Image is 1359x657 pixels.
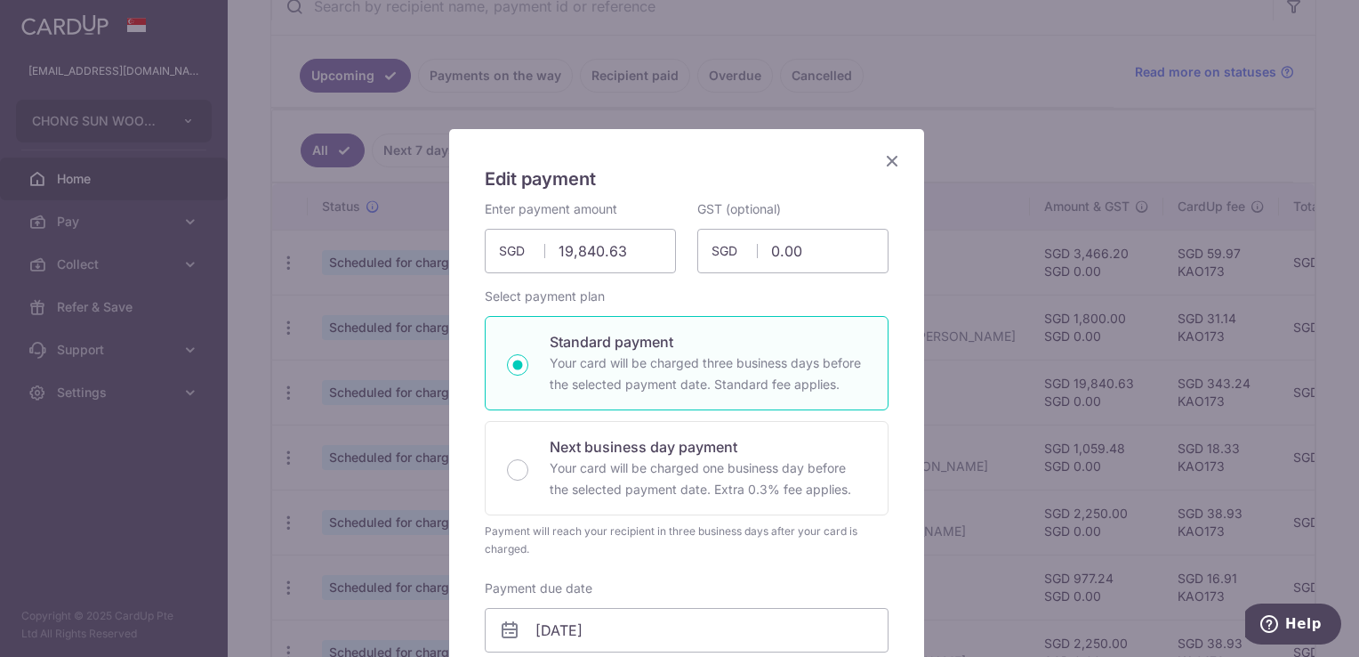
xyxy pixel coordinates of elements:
input: 0.00 [485,229,676,273]
div: Payment will reach your recipient in three business days after your card is charged. [485,523,889,558]
label: GST (optional) [697,200,781,218]
p: Next business day payment [550,436,866,458]
span: SGD [499,242,545,260]
p: Your card will be charged three business days before the selected payment date. Standard fee appl... [550,353,866,395]
label: Enter payment amount [485,200,617,218]
p: Standard payment [550,331,866,353]
label: Payment due date [485,580,592,597]
h5: Edit payment [485,165,889,193]
iframe: Opens a widget where you can find more information [1245,604,1341,648]
label: Select payment plan [485,288,605,305]
span: SGD [712,242,758,260]
input: DD / MM / YYYY [485,608,889,653]
button: Close [881,150,903,172]
input: 0.00 [697,229,889,273]
p: Your card will be charged one business day before the selected payment date. Extra 0.3% fee applies. [550,458,866,500]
